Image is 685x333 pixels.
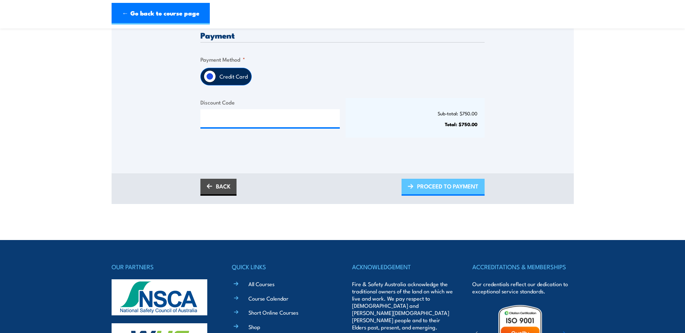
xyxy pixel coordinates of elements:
[200,55,245,63] legend: Payment Method
[112,262,213,272] h4: OUR PARTNERS
[200,31,485,39] h3: Payment
[248,294,289,302] a: Course Calendar
[248,323,260,330] a: Shop
[402,179,485,196] a: PROCEED TO PAYMENT
[417,177,478,196] span: PROCEED TO PAYMENT
[216,68,251,85] label: Credit Card
[112,279,207,315] img: nsca-logo-footer
[248,280,274,288] a: All Courses
[232,262,333,272] h4: QUICK LINKS
[200,179,237,196] a: BACK
[248,308,298,316] a: Short Online Courses
[352,280,453,331] p: Fire & Safety Australia acknowledge the traditional owners of the land on which we live and work....
[353,111,478,116] p: Sub-total: $750.00
[472,262,573,272] h4: ACCREDITATIONS & MEMBERSHIPS
[352,262,453,272] h4: ACKNOWLEDGEMENT
[472,280,573,295] p: Our credentials reflect our dedication to exceptional service standards.
[112,3,210,25] a: ← Go back to course page
[445,120,477,128] strong: Total: $750.00
[200,98,340,106] label: Discount Code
